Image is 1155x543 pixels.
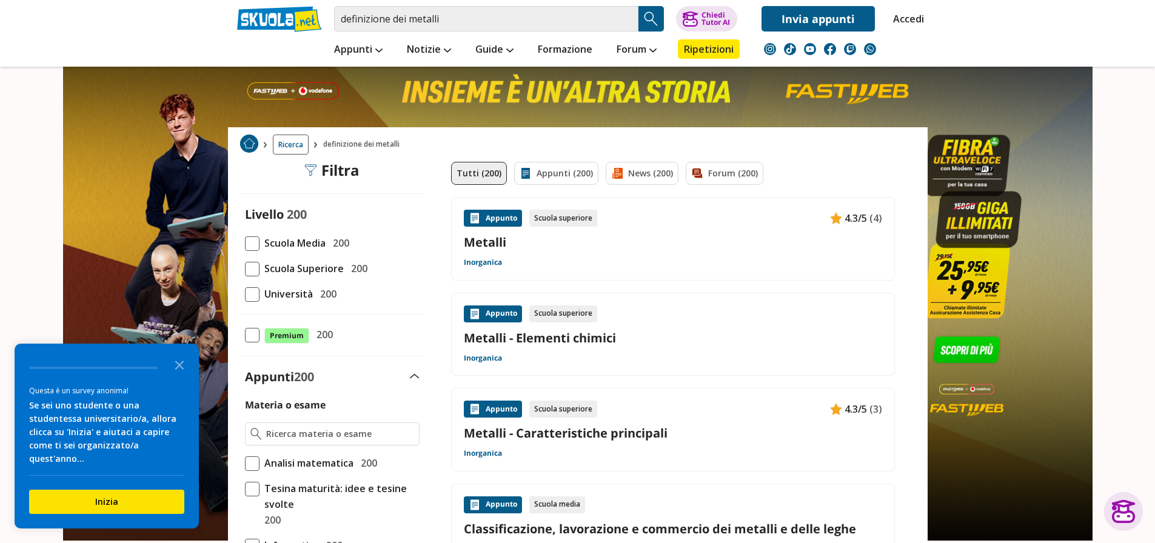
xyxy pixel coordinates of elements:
[304,162,360,179] div: Filtra
[845,401,867,417] span: 4.3/5
[273,135,309,155] a: Ricerca
[606,162,678,185] a: News (200)
[611,167,623,179] img: News filtro contenuto
[464,521,882,537] a: Classificazione, lavorazione e commercio dei metalli e delle leghe
[331,39,386,61] a: Appunti
[167,352,192,376] button: Close the survey
[250,428,262,440] img: Ricerca materia o esame
[29,399,184,465] div: Se sei uno studente o una studentessa universitario/a, allora clicca su 'Inizia' e aiutaci a capi...
[893,6,919,32] a: Accedi
[464,234,882,250] a: Metalli
[804,43,816,55] img: youtube
[245,368,314,385] label: Appunti
[464,496,522,513] div: Appunto
[266,428,413,440] input: Ricerca materia o esame
[535,39,595,61] a: Formazione
[294,368,314,385] span: 200
[404,39,454,61] a: Notizie
[529,401,597,418] div: Scuola superiore
[240,135,258,155] a: Home
[259,235,326,251] span: Scuola Media
[29,490,184,514] button: Inizia
[328,235,349,251] span: 200
[323,135,404,155] span: definizione dei metalli
[469,403,481,415] img: Appunti contenuto
[469,499,481,511] img: Appunti contenuto
[869,210,882,226] span: (4)
[259,455,353,471] span: Analisi matematica
[259,261,344,276] span: Scuola Superiore
[469,308,481,320] img: Appunti contenuto
[259,286,313,302] span: Università
[464,401,522,418] div: Appunto
[844,43,856,55] img: twitch
[676,6,737,32] button: ChiediTutor AI
[864,43,876,55] img: WhatsApp
[464,448,502,458] a: Inorganica
[304,164,316,176] img: Filtra filtri mobile
[356,455,377,471] span: 200
[464,330,882,346] a: Metalli - Elementi chimici
[287,206,307,222] span: 200
[642,10,660,28] img: Cerca appunti, riassunti o versioni
[315,286,336,302] span: 200
[334,6,638,32] input: Cerca appunti, riassunti o versioni
[686,162,763,185] a: Forum (200)
[451,162,507,185] a: Tutti (200)
[764,43,776,55] img: instagram
[245,398,326,411] label: Materia o esame
[264,328,309,344] span: Premium
[520,167,532,179] img: Appunti filtro contenuto
[312,327,333,342] span: 200
[469,212,481,224] img: Appunti contenuto
[514,162,598,185] a: Appunti (200)
[845,210,867,226] span: 4.3/5
[346,261,367,276] span: 200
[529,305,597,322] div: Scuola superiore
[464,210,522,227] div: Appunto
[529,210,597,227] div: Scuola superiore
[240,135,258,153] img: Home
[784,43,796,55] img: tiktok
[824,43,836,55] img: facebook
[529,496,585,513] div: Scuola media
[472,39,517,61] a: Guide
[701,12,730,26] div: Chiedi Tutor AI
[464,353,502,363] a: Inorganica
[830,212,842,224] img: Appunti contenuto
[410,374,420,379] img: Apri e chiudi sezione
[614,39,660,61] a: Forum
[464,258,502,267] a: Inorganica
[869,401,882,417] span: (3)
[638,6,664,32] button: Search Button
[678,39,740,59] a: Ripetizioni
[245,206,284,222] label: Livello
[464,305,522,322] div: Appunto
[29,385,184,396] div: Questa è un survey anonima!
[464,425,882,441] a: Metalli - Caratteristiche principali
[259,481,420,512] span: Tesina maturità: idee e tesine svolte
[15,344,199,528] div: Survey
[259,512,281,528] span: 200
[691,167,703,179] img: Forum filtro contenuto
[762,6,875,32] a: Invia appunti
[830,403,842,415] img: Appunti contenuto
